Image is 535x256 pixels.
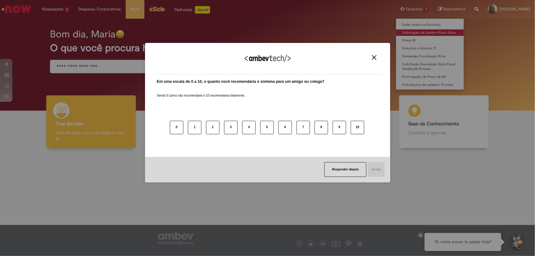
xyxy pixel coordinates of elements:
img: Close [372,55,376,60]
button: Responder depois [324,162,366,177]
img: Logo Ambevtech [245,55,291,62]
button: 10 [351,121,364,134]
button: 5 [260,121,274,134]
label: Em uma escala de 0 a 10, o quanto você recomendaria o sistema para um amigo ou colega? [157,79,325,85]
button: 4 [242,121,256,134]
button: 9 [333,121,346,134]
button: 0 [170,121,183,134]
label: Sendo 0 (zero) não recomendaria e 10 recomendaria totalmente. [157,86,245,98]
button: 3 [224,121,238,134]
button: 1 [188,121,201,134]
button: 7 [296,121,310,134]
button: 2 [206,121,220,134]
button: 8 [315,121,328,134]
button: 6 [278,121,292,134]
button: Close [370,55,378,60]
